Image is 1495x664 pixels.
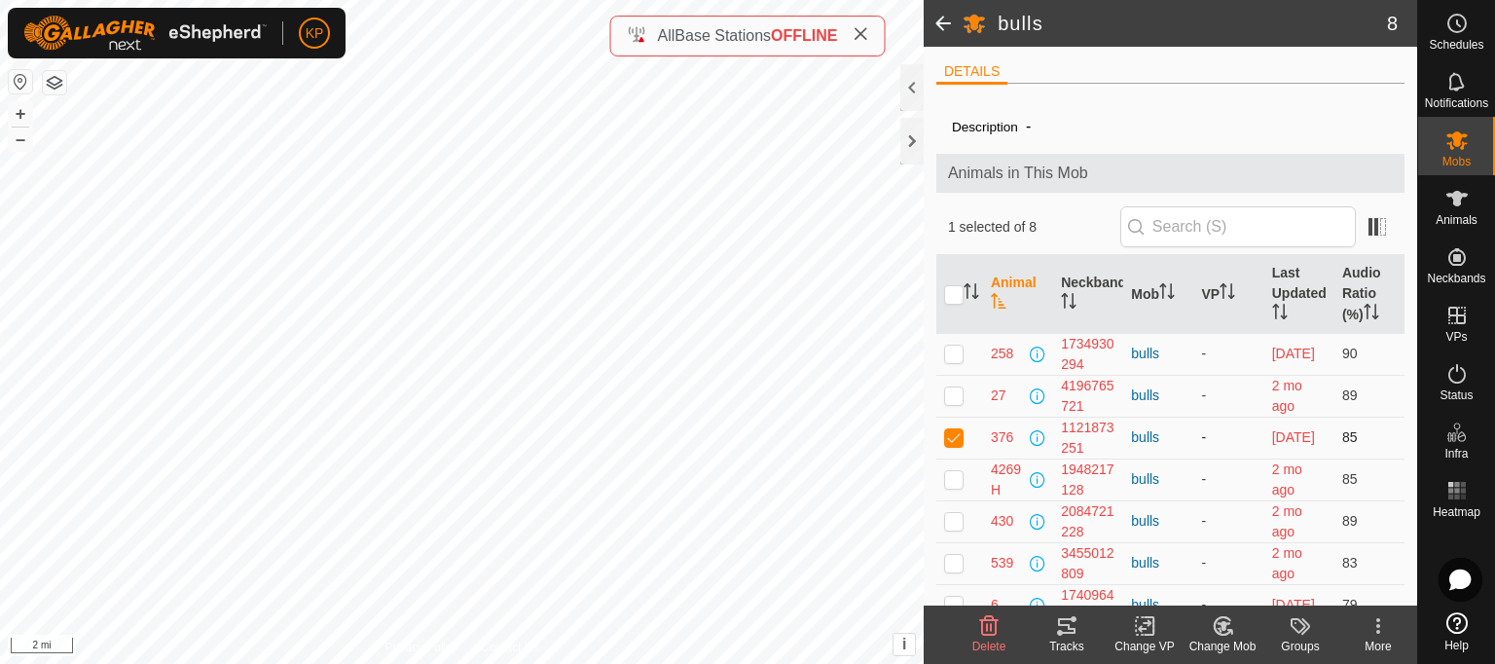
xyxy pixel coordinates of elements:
button: + [9,102,32,126]
a: Privacy Policy [385,639,458,656]
span: Animals [1436,214,1477,226]
th: VP [1194,255,1264,334]
h2: bulls [998,12,1387,35]
div: 1121873251 [1061,418,1115,459]
div: 3455012809 [1061,543,1115,584]
span: 430 [991,511,1013,532]
app-display-virtual-paddock-transition: - [1202,471,1207,487]
span: 89 [1342,513,1358,529]
span: OFFLINE [771,27,837,44]
app-display-virtual-paddock-transition: - [1202,346,1207,361]
div: bulls [1131,553,1185,573]
span: Help [1444,640,1469,651]
div: 1734930294 [1061,334,1115,375]
p-sorticon: Activate to sort [1364,307,1379,322]
span: 83 [1342,555,1358,571]
label: Description [952,120,1018,134]
div: 4196765721 [1061,376,1115,417]
span: VPs [1445,331,1467,343]
button: i [893,634,915,655]
span: 258 [991,344,1013,364]
div: bulls [1131,595,1185,615]
span: Status [1440,389,1473,401]
span: 89 [1342,387,1358,403]
div: Change VP [1106,638,1184,655]
th: Animal [983,255,1053,334]
p-sorticon: Activate to sort [1159,286,1175,302]
p-sorticon: Activate to sort [991,296,1006,312]
p-sorticon: Activate to sort [1272,307,1288,322]
span: - [1018,110,1039,142]
div: bulls [1131,344,1185,364]
span: Schedules [1429,39,1483,51]
span: 4 June 2025, 1:05 am [1272,503,1302,539]
div: Groups [1261,638,1339,655]
th: Neckband [1053,255,1123,334]
button: – [9,128,32,151]
div: Tracks [1028,638,1106,655]
th: Last Updated [1264,255,1334,334]
div: bulls [1131,427,1185,448]
p-sorticon: Activate to sort [1220,286,1235,302]
span: i [902,636,906,652]
div: bulls [1131,469,1185,490]
li: DETAILS [936,61,1007,85]
span: 79 [1342,597,1358,612]
span: All [658,27,675,44]
th: Audio Ratio (%) [1334,255,1404,334]
a: Help [1418,605,1495,659]
p-sorticon: Activate to sort [964,286,979,302]
span: 3 Aug 2025, 8:08 pm [1272,346,1315,361]
span: Delete [972,640,1006,653]
a: Contact Us [481,639,538,656]
span: Animals in This Mob [948,162,1393,185]
span: KP [306,23,324,44]
span: Heatmap [1433,506,1480,518]
span: Base Stations [675,27,771,44]
div: 2084721228 [1061,501,1115,542]
button: Map Layers [43,71,66,94]
span: Mobs [1442,156,1471,167]
span: 4269H [991,460,1026,500]
span: 4 June 2025, 1:14 am [1272,461,1302,498]
p-sorticon: Activate to sort [1061,296,1076,312]
th: Mob [1123,255,1193,334]
app-display-virtual-paddock-transition: - [1202,555,1207,571]
app-display-virtual-paddock-transition: - [1202,513,1207,529]
img: Gallagher Logo [23,16,267,51]
div: Change Mob [1184,638,1261,655]
div: bulls [1131,386,1185,406]
span: Notifications [1425,97,1488,109]
span: 6 [991,595,999,615]
span: Infra [1444,448,1468,460]
span: 8 [1387,9,1398,38]
span: Neckbands [1427,273,1485,284]
span: 4 June 2025, 1:23 am [1272,378,1302,414]
span: 4 June 2025, 1:15 am [1272,545,1302,581]
div: bulls [1131,511,1185,532]
div: More [1339,638,1417,655]
app-display-virtual-paddock-transition: - [1202,429,1207,445]
span: 27 [991,386,1006,406]
div: 1948217128 [1061,460,1115,500]
span: 376 [991,427,1013,448]
span: 85 [1342,429,1358,445]
span: 90 [1342,346,1358,361]
app-display-virtual-paddock-transition: - [1202,387,1207,403]
button: Reset Map [9,70,32,93]
div: 1740964461 [1061,585,1115,626]
span: 17 Aug 2025, 11:55 pm [1272,597,1315,612]
span: 539 [991,553,1013,573]
input: Search (S) [1120,206,1356,247]
app-display-virtual-paddock-transition: - [1202,597,1207,612]
span: 1 selected of 8 [948,217,1120,238]
span: 85 [1342,471,1358,487]
span: 17 Aug 2025, 4:48 pm [1272,429,1315,445]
